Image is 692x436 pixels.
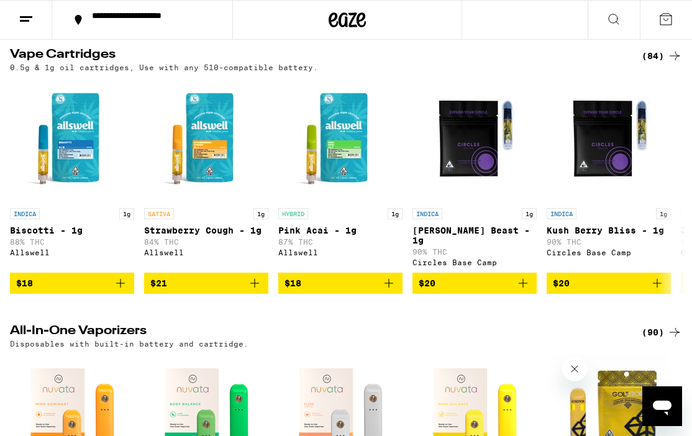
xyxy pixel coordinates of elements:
[419,278,435,288] span: $20
[522,208,537,219] p: 1g
[144,208,174,219] p: SATIVA
[547,238,671,246] p: 90% THC
[10,78,134,273] a: Open page for Biscotti - 1g from Allswell
[10,225,134,235] p: Biscotti - 1g
[553,278,570,288] span: $20
[547,273,671,294] button: Add to bag
[388,208,403,219] p: 1g
[144,248,268,257] div: Allswell
[412,78,537,273] a: Open page for Berry Beast - 1g from Circles Base Camp
[656,208,671,219] p: 1g
[278,238,403,246] p: 87% THC
[150,278,167,288] span: $21
[547,225,671,235] p: Kush Berry Bliss - 1g
[547,78,671,202] img: Circles Base Camp - Kush Berry Bliss - 1g
[278,225,403,235] p: Pink Acai - 1g
[642,325,682,340] a: (90)
[412,258,537,266] div: Circles Base Camp
[10,78,134,202] img: Allswell - Biscotti - 1g
[285,278,301,288] span: $18
[278,78,403,202] img: Allswell - Pink Acai - 1g
[547,208,576,219] p: INDICA
[562,357,587,381] iframe: Close message
[412,248,537,256] p: 90% THC
[547,78,671,273] a: Open page for Kush Berry Bliss - 1g from Circles Base Camp
[119,208,134,219] p: 1g
[412,273,537,294] button: Add to bag
[10,325,621,340] h2: All-In-One Vaporizers
[10,238,134,246] p: 88% THC
[7,9,89,19] span: Hi. Need any help?
[144,78,268,202] img: Allswell - Strawberry Cough - 1g
[412,78,537,202] img: Circles Base Camp - Berry Beast - 1g
[10,248,134,257] div: Allswell
[278,273,403,294] button: Add to bag
[10,273,134,294] button: Add to bag
[144,273,268,294] button: Add to bag
[10,208,40,219] p: INDICA
[10,63,318,71] p: 0.5g & 1g oil cartridges, Use with any 510-compatible battery.
[278,208,308,219] p: HYBRID
[10,340,248,348] p: Disposables with built-in battery and cartridge.
[10,48,621,63] h2: Vape Cartridges
[278,248,403,257] div: Allswell
[253,208,268,219] p: 1g
[16,278,33,288] span: $18
[144,78,268,273] a: Open page for Strawberry Cough - 1g from Allswell
[412,225,537,245] p: [PERSON_NAME] Beast - 1g
[144,238,268,246] p: 84% THC
[547,248,671,257] div: Circles Base Camp
[642,48,682,63] a: (84)
[144,225,268,235] p: Strawberry Cough - 1g
[278,78,403,273] a: Open page for Pink Acai - 1g from Allswell
[412,208,442,219] p: INDICA
[642,386,682,426] iframe: Button to launch messaging window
